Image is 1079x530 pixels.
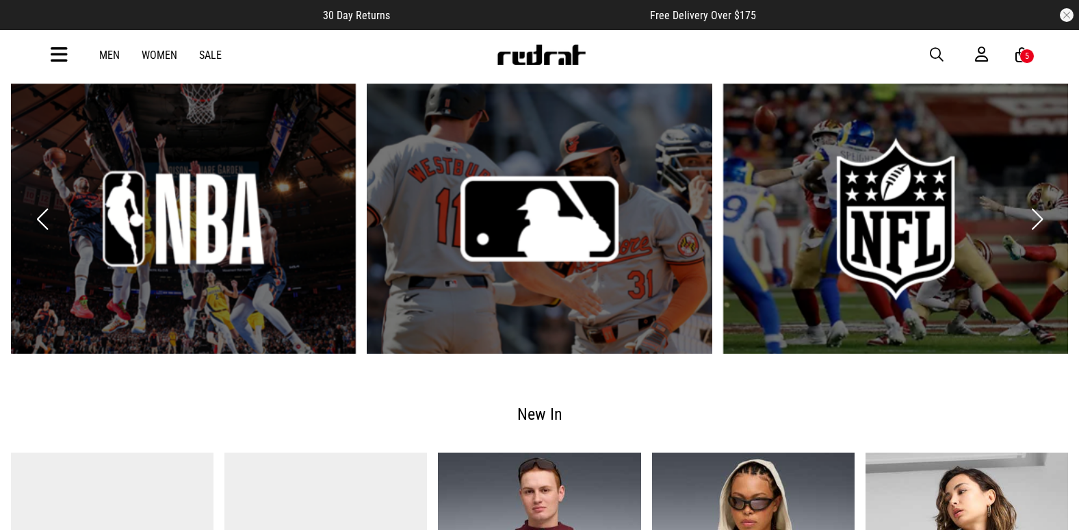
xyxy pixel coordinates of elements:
button: Open LiveChat chat widget [11,5,52,47]
a: Women [142,49,177,62]
div: 2 / 6 [367,84,712,355]
h2: New In [22,401,1057,428]
a: 5 [1015,48,1028,62]
a: Sale [199,49,222,62]
img: Redrat logo [496,45,586,65]
div: 5 [1025,51,1029,61]
button: Next slide [1028,204,1046,234]
span: Free Delivery Over $175 [650,9,756,22]
a: Men [99,49,120,62]
span: 30 Day Returns [323,9,390,22]
button: Previous slide [33,204,51,234]
iframe: Customer reviews powered by Trustpilot [417,8,623,22]
div: 1 / 6 [11,84,356,355]
div: 3 / 6 [723,84,1068,355]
